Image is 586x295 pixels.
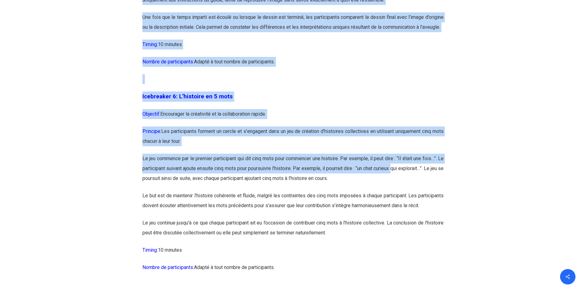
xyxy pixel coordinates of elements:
span: Nombre de participants: [142,264,194,270]
p: 10 minutes [142,245,444,263]
p: Encourager la créativité et la collaboration rapide. [142,109,444,126]
p: Adapté à tout nombre de participants. [142,57,444,74]
span: Timing: [142,41,158,47]
span: Principe: [142,128,161,134]
span: Nombre de participants: [142,59,194,65]
p: Adapté à tout nombre de participants. [142,263,444,280]
span: Timing: [142,247,158,253]
p: Les participants forment un cercle et s’engagent dans un jeu de création d’histoires collectives ... [142,126,444,154]
span: Icebreaker 6: L’histoire en 5 mots [142,93,233,100]
p: 10 minutes [142,40,444,57]
p: Le but est de maintenir l’histoire cohérente et fluide, malgré les contraintes des cinq mots impo... [142,191,444,218]
span: Objectif: [142,111,160,117]
p: Le jeu commence par le premier participant qui dit cinq mots pour commencer une histoire. Par exe... [142,154,444,191]
p: Une fois que le temps imparti est écoulé ou lorsque le dessin est terminé, les participants compa... [142,12,444,40]
p: Le jeu continue jusqu’à ce que chaque participant ait eu l’occasion de contribuer cinq mots à l’h... [142,218,444,245]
